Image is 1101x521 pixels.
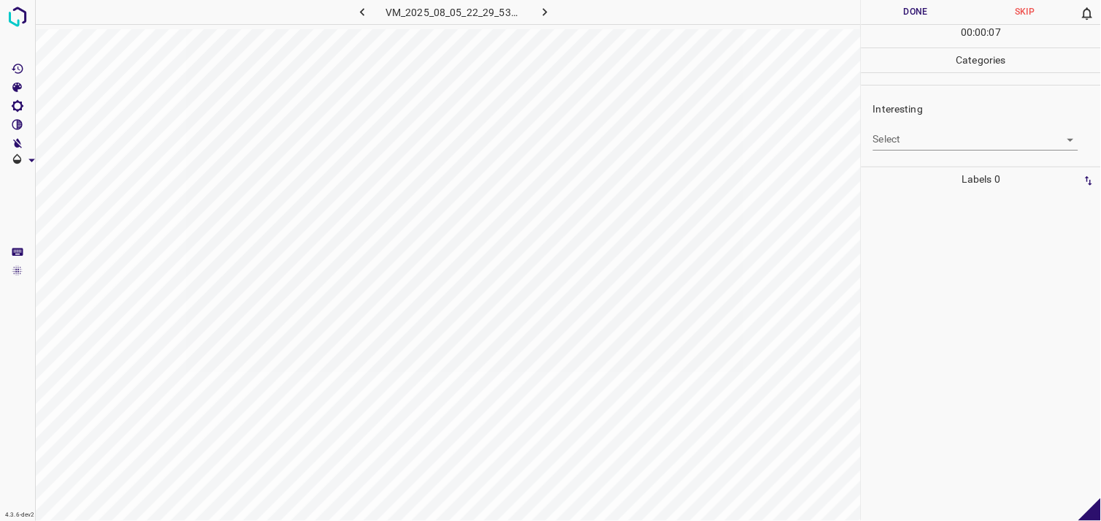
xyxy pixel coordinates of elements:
[961,25,973,40] p: 00
[961,25,1001,47] div: : :
[862,48,1101,72] p: Categories
[1,509,38,521] div: 4.3.6-dev2
[989,25,1001,40] p: 07
[866,167,1097,191] p: Labels 0
[975,25,987,40] p: 00
[4,4,31,30] img: logo
[873,102,1101,117] p: Interesting
[385,4,522,24] h6: VM_2025_08_05_22_29_53_762_05.gif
